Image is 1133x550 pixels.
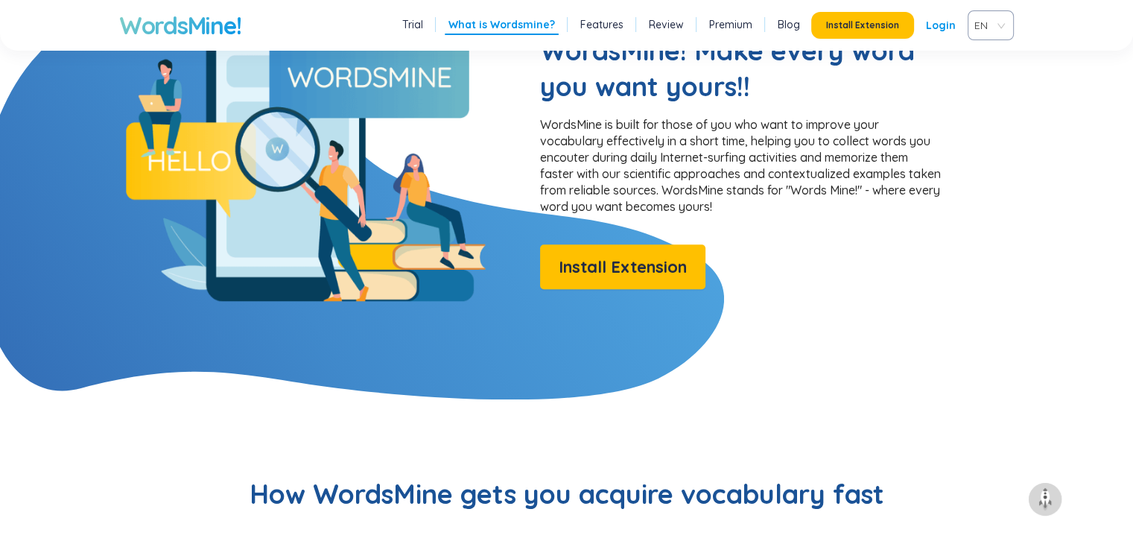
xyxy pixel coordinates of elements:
[811,12,914,39] button: Install Extension
[709,17,752,32] a: Premium
[448,17,555,32] a: What is Wordsmine?
[559,254,687,280] span: Install Extension
[1033,487,1057,511] img: to top
[119,476,1014,512] h2: How WordsMine gets you acquire vocabulary fast
[649,17,684,32] a: Review
[540,116,942,215] p: WordsMine is built for those of you who want to improve your vocabulary effectively in a short ti...
[540,33,942,104] h2: WordsMine! Make every word you want yours!!
[119,10,241,40] a: WordsMine!
[974,14,1001,37] span: VIE
[402,17,423,32] a: Trial
[826,19,899,31] span: Install Extension
[540,244,705,289] button: Install Extension
[926,12,956,39] a: Login
[778,17,800,32] a: Blog
[580,17,623,32] a: Features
